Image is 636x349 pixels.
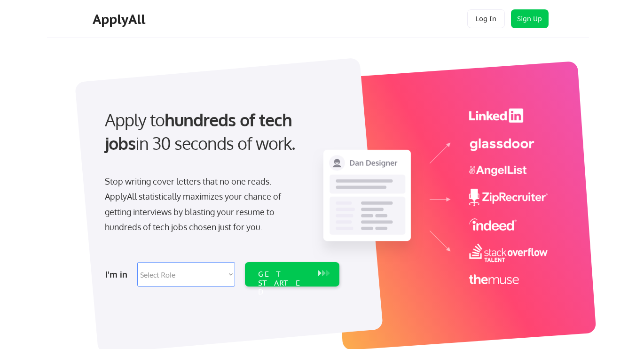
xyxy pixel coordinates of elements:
div: ApplyAll [93,11,148,27]
div: I'm in [105,267,132,282]
div: GET STARTED [258,270,308,297]
button: Sign Up [511,9,549,28]
div: Stop writing cover letters that no one reads. ApplyAll statistically maximizes your chance of get... [105,174,298,235]
button: Log In [467,9,505,28]
strong: hundreds of tech jobs [105,109,296,154]
div: Apply to in 30 seconds of work. [105,108,336,155]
